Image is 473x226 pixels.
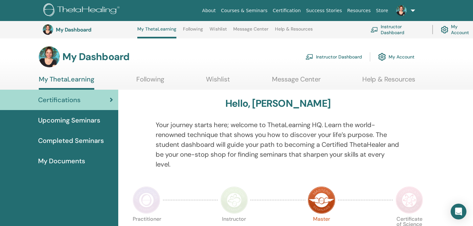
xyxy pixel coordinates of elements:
[304,5,345,17] a: Success Stories
[272,75,321,88] a: Message Center
[373,5,391,17] a: Store
[199,5,218,17] a: About
[395,186,423,214] img: Certificate of Science
[39,46,60,67] img: default.jpg
[233,26,268,37] a: Message Center
[133,186,160,214] img: Practitioner
[62,51,129,63] h3: My Dashboard
[305,50,362,64] a: Instructor Dashboard
[396,5,407,16] img: default.jpg
[206,75,230,88] a: Wishlist
[362,75,415,88] a: Help & Resources
[451,204,466,219] div: Open Intercom Messenger
[225,98,330,109] h3: Hello, [PERSON_NAME]
[371,22,424,37] a: Instructor Dashboard
[39,75,94,90] a: My ThetaLearning
[371,27,378,33] img: chalkboard-teacher.svg
[137,26,176,38] a: My ThetaLearning
[38,115,100,125] span: Upcoming Seminars
[56,27,122,33] h3: My Dashboard
[275,26,313,37] a: Help & Resources
[378,51,386,62] img: cog.svg
[441,24,448,35] img: cog.svg
[43,3,122,18] img: logo.png
[38,136,104,146] span: Completed Seminars
[43,24,53,35] img: default.jpg
[218,5,270,17] a: Courses & Seminars
[308,186,335,214] img: Master
[345,5,373,17] a: Resources
[305,54,313,60] img: chalkboard-teacher.svg
[220,186,248,214] img: Instructor
[270,5,303,17] a: Certification
[378,50,415,64] a: My Account
[38,156,85,166] span: My Documents
[156,120,400,169] p: Your journey starts here; welcome to ThetaLearning HQ. Learn the world-renowned technique that sh...
[136,75,164,88] a: Following
[183,26,203,37] a: Following
[38,95,80,105] span: Certifications
[210,26,227,37] a: Wishlist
